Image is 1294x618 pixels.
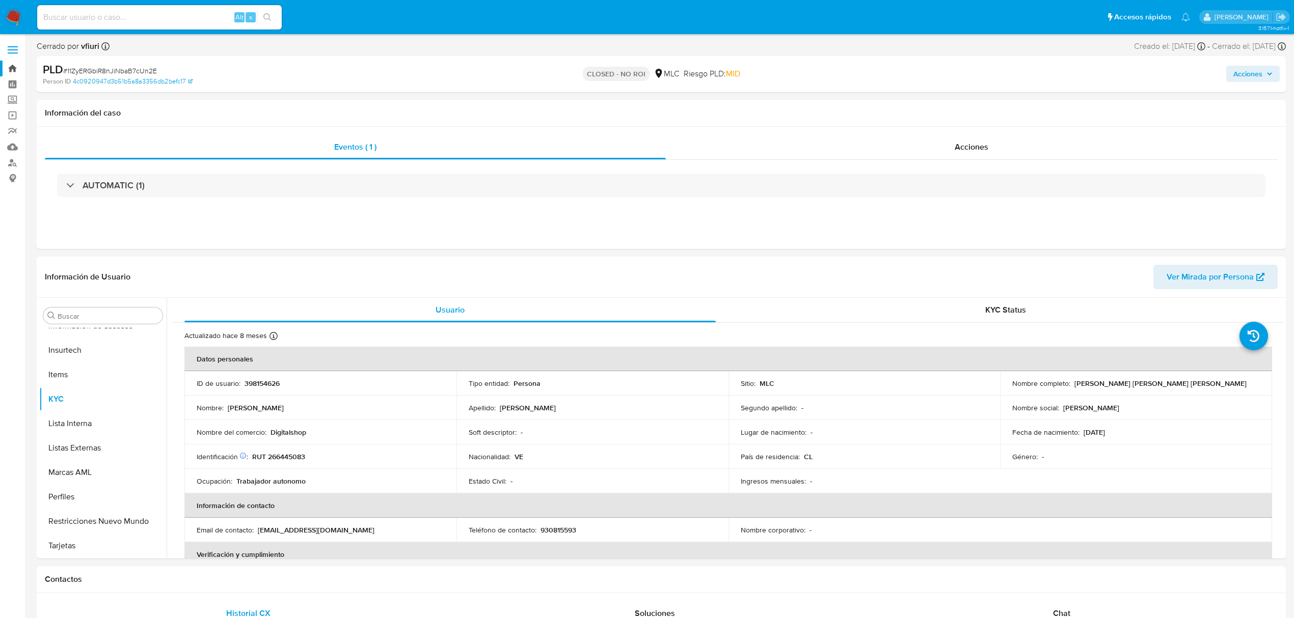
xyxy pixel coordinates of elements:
[1207,41,1210,52] span: -
[1012,379,1070,388] p: Nombre completo :
[469,452,510,461] p: Nacionalidad :
[804,452,813,461] p: CL
[37,41,99,52] span: Cerrado por
[83,180,145,191] h3: AUTOMATIC (1)
[1012,403,1059,412] p: Nombre social :
[257,10,278,24] button: search-icon
[514,379,541,388] p: Persona
[57,174,1265,197] div: AUTOMATIC (1)
[801,403,803,412] p: -
[1063,403,1119,412] p: [PERSON_NAME]
[197,525,254,535] p: Email de contacto :
[39,387,167,411] button: KYC
[1276,12,1286,22] a: Salir
[469,403,496,412] p: Apellido :
[510,476,513,486] p: -
[1153,265,1278,289] button: Ver Mirada por Persona
[469,525,536,535] p: Teléfono de contacto :
[515,452,523,461] p: VE
[184,331,267,341] p: Actualizado hace 8 meses
[45,574,1278,584] h1: Contactos
[583,67,650,81] p: CLOSED - NO ROI
[39,509,167,533] button: Restricciones Nuevo Mundo
[39,460,167,485] button: Marcas AML
[258,525,374,535] p: [EMAIL_ADDRESS][DOMAIN_NAME]
[37,11,282,24] input: Buscar usuario o caso...
[184,493,1272,518] th: Información de contacto
[197,476,232,486] p: Ocupación :
[47,312,56,320] button: Buscar
[1134,41,1205,52] div: Creado el: [DATE]
[741,452,800,461] p: País de residencia :
[741,476,806,486] p: Ingresos mensuales :
[252,452,305,461] p: RUT 266445083
[541,525,576,535] p: 930815593
[1114,12,1171,22] span: Accesos rápidos
[45,108,1278,118] h1: Información del caso
[45,272,130,282] h1: Información de Usuario
[197,403,224,412] p: Nombre :
[741,428,806,437] p: Lugar de nacimiento :
[73,77,193,86] a: 4c0920947d3b51b5a8a3356db2befc17
[197,428,266,437] p: Nombre del comercio :
[79,40,99,52] b: vfiuri
[58,312,158,321] input: Buscar
[235,12,244,22] span: Alt
[245,379,280,388] p: 398154626
[1074,379,1247,388] p: [PERSON_NAME] [PERSON_NAME] [PERSON_NAME]
[39,338,167,362] button: Insurtech
[726,68,740,79] span: MID
[1233,66,1262,82] span: Acciones
[1212,41,1286,52] div: Cerrado el: [DATE]
[249,12,252,22] span: s
[760,379,774,388] p: MLC
[1084,428,1105,437] p: [DATE]
[741,403,797,412] p: Segundo apellido :
[654,68,680,79] div: MLC
[1167,265,1254,289] span: Ver Mirada por Persona
[1181,13,1190,21] a: Notificaciones
[184,542,1272,567] th: Verificación y cumplimiento
[184,347,1272,371] th: Datos personales
[39,436,167,460] button: Listas Externas
[469,379,509,388] p: Tipo entidad :
[39,485,167,509] button: Perfiles
[1012,452,1038,461] p: Género :
[197,452,248,461] p: Identificación :
[271,428,306,437] p: Digitalshop
[811,428,813,437] p: -
[810,476,812,486] p: -
[228,403,284,412] p: [PERSON_NAME]
[741,379,756,388] p: Sitio :
[236,476,306,486] p: Trabajador autonomo
[469,476,506,486] p: Estado Civil :
[39,411,167,436] button: Lista Interna
[684,68,740,79] span: Riesgo PLD:
[334,141,376,153] span: Eventos ( 1 )
[43,77,71,86] b: Person ID
[43,61,63,77] b: PLD
[985,304,1026,316] span: KYC Status
[39,533,167,558] button: Tarjetas
[1215,12,1272,22] p: valentina.fiuri@mercadolibre.com
[197,379,240,388] p: ID de usuario :
[39,362,167,387] button: Items
[436,304,465,316] span: Usuario
[469,428,517,437] p: Soft descriptor :
[955,141,988,153] span: Acciones
[1012,428,1080,437] p: Fecha de nacimiento :
[1226,66,1280,82] button: Acciones
[500,403,556,412] p: [PERSON_NAME]
[741,525,805,535] p: Nombre corporativo :
[521,428,523,437] p: -
[63,66,157,76] span: # 11ZyERGbiR8nJiNbaB7cUn2E
[1042,452,1044,461] p: -
[810,525,812,535] p: -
